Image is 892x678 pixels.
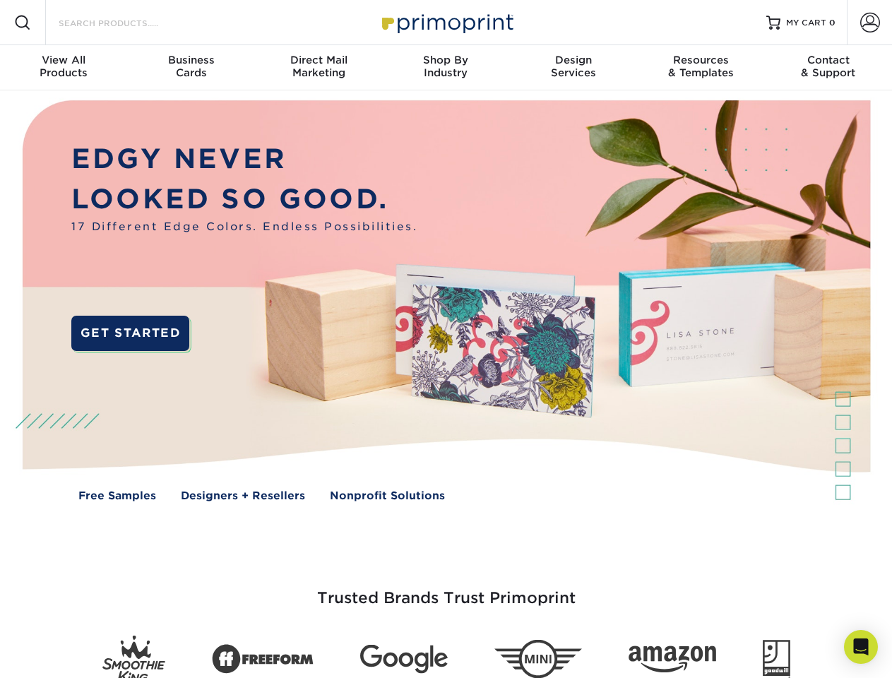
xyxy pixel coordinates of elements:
img: Google [360,645,448,674]
a: Shop ByIndustry [382,45,509,90]
span: 17 Different Edge Colors. Endless Possibilities. [71,219,417,235]
a: Designers + Resellers [181,488,305,504]
div: & Templates [637,54,764,79]
div: Services [510,54,637,79]
span: Contact [765,54,892,66]
a: Nonprofit Solutions [330,488,445,504]
span: Direct Mail [255,54,382,66]
img: Goodwill [763,640,790,678]
div: Cards [127,54,254,79]
img: Primoprint [376,7,517,37]
a: Direct MailMarketing [255,45,382,90]
span: MY CART [786,17,826,29]
a: DesignServices [510,45,637,90]
h3: Trusted Brands Trust Primoprint [33,555,860,624]
span: Design [510,54,637,66]
p: EDGY NEVER [71,139,417,179]
img: Amazon [629,646,716,673]
span: Business [127,54,254,66]
iframe: Google Customer Reviews [4,635,120,673]
span: Resources [637,54,764,66]
div: & Support [765,54,892,79]
span: Shop By [382,54,509,66]
p: LOOKED SO GOOD. [71,179,417,220]
div: Open Intercom Messenger [844,630,878,664]
a: BusinessCards [127,45,254,90]
span: 0 [829,18,835,28]
input: SEARCH PRODUCTS..... [57,14,195,31]
a: GET STARTED [71,316,189,351]
a: Resources& Templates [637,45,764,90]
a: Free Samples [78,488,156,504]
div: Marketing [255,54,382,79]
a: Contact& Support [765,45,892,90]
div: Industry [382,54,509,79]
